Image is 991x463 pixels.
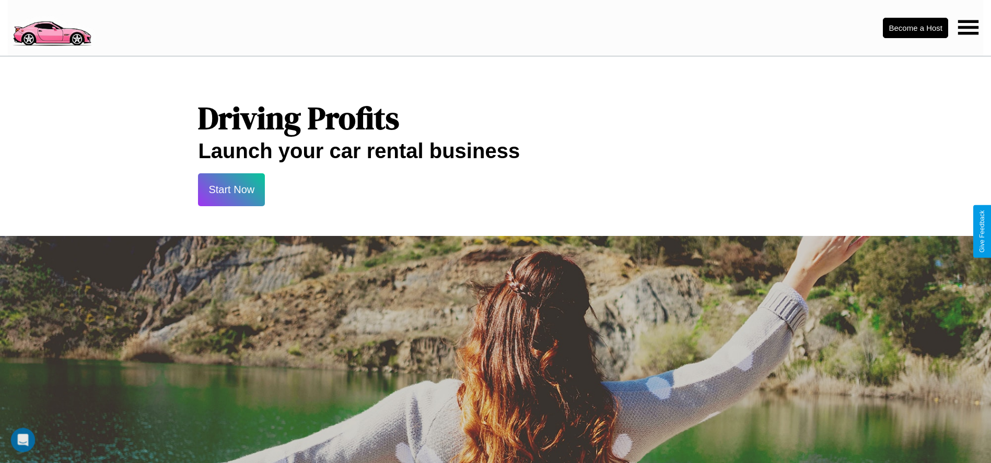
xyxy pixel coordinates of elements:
div: Give Feedback [978,210,986,253]
h2: Launch your car rental business [198,139,792,163]
button: Become a Host [883,18,948,38]
button: Start Now [198,173,265,206]
h1: Driving Profits [198,97,792,139]
iframe: Intercom live chat [10,428,36,453]
img: logo [8,5,96,49]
